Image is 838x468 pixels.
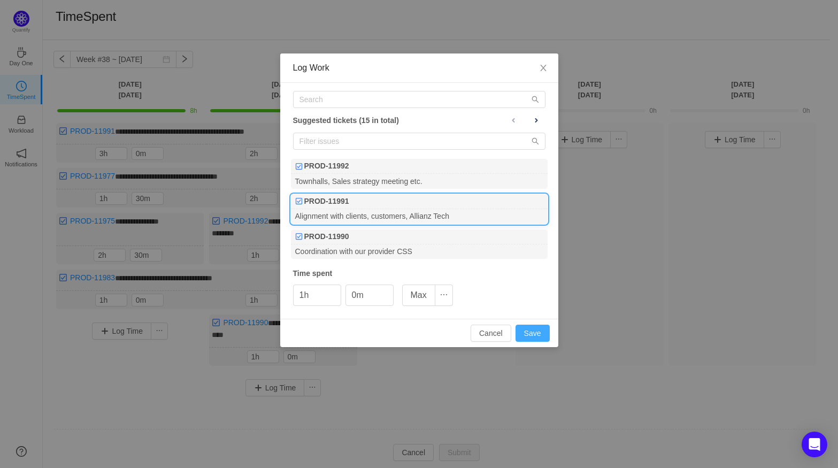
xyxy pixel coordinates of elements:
div: Alignment with clients, customers, Allianz Tech [291,209,548,224]
img: Task [295,197,303,205]
i: icon: close [539,64,548,72]
img: Task [295,233,303,240]
i: icon: search [532,137,539,145]
button: icon: ellipsis [435,285,453,306]
div: Log Work [293,62,545,74]
div: Time spent [293,268,545,279]
div: Townhalls, Sales strategy meeting etc. [291,174,548,188]
div: Suggested tickets (15 in total) [293,113,545,127]
button: Save [516,325,550,342]
b: PROD-11992 [304,160,349,172]
input: Search [293,91,545,108]
div: Open Intercom Messenger [802,432,827,457]
button: Max [402,285,435,306]
i: icon: search [532,96,539,103]
input: Filter issues [293,133,545,150]
button: Cancel [471,325,511,342]
div: Coordination with our provider CSS [291,244,548,259]
button: Close [528,53,558,83]
img: Task [295,163,303,170]
b: PROD-11991 [304,196,349,207]
b: PROD-11990 [304,231,349,242]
